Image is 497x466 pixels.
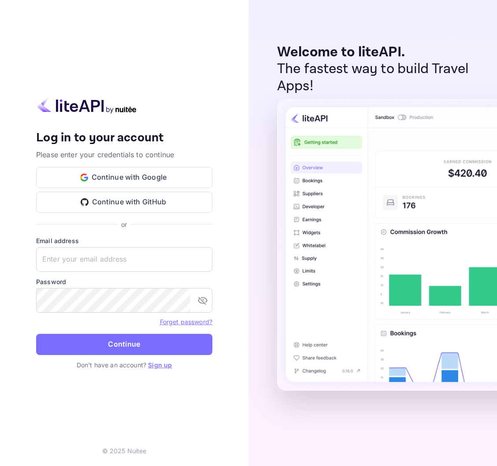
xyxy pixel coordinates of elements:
button: toggle password visibility [194,292,211,309]
button: Continue with Google [36,167,212,188]
p: Welcome to liteAPI. [277,44,479,61]
a: Forget password? [160,317,212,326]
p: © 2025 Nuitee [102,446,147,455]
p: or [121,220,127,229]
p: The fastest way to build Travel Apps! [277,61,479,95]
p: Don't have an account? [36,360,212,370]
a: Forget password? [160,318,212,325]
label: Email address [36,236,212,245]
img: liteapi [36,96,137,114]
h4: Log in to your account [36,130,212,146]
button: Continue [36,334,212,355]
a: Sign up [148,361,172,369]
button: Continue with GitHub [36,192,212,213]
p: Please enter your credentials to continue [36,149,212,160]
label: Password [36,277,212,286]
input: Enter your email address [36,247,212,272]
